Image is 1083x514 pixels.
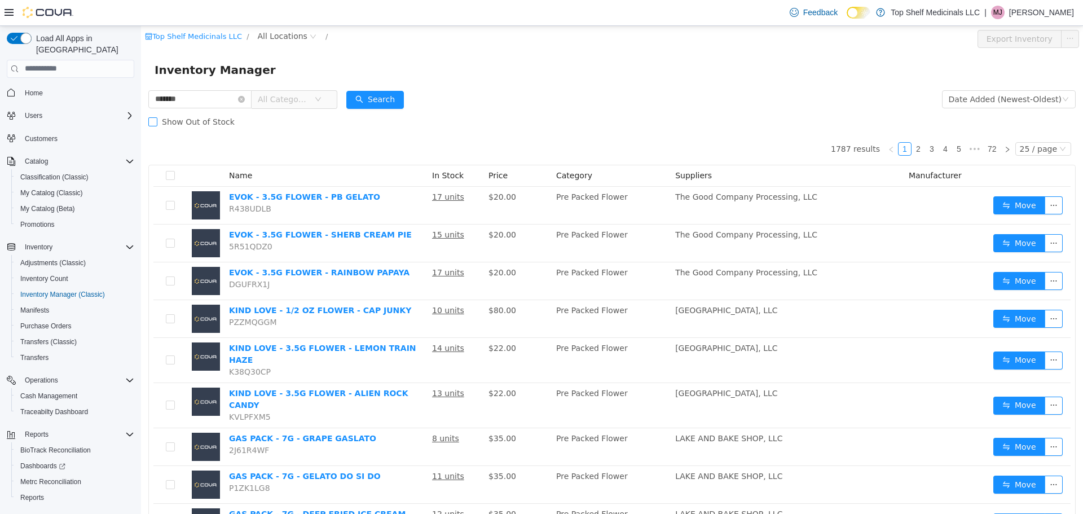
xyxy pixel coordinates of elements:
button: icon: ellipsis [904,412,922,430]
span: Cash Management [20,392,77,401]
td: Pre Packed Flower [411,402,530,440]
a: KIND LOVE - 1/2 OZ FLOWER - CAP JUNKY [88,280,270,289]
button: Reports [11,490,139,506]
a: My Catalog (Classic) [16,186,87,200]
span: Inventory Count [20,274,68,283]
i: icon: down [174,70,180,78]
li: 5 [811,116,825,130]
span: Home [25,89,43,98]
button: Operations [20,374,63,387]
button: icon: swapMove [852,487,904,506]
button: Promotions [11,217,139,232]
li: 72 [843,116,860,130]
a: Dashboards [11,458,139,474]
span: Promotions [20,220,55,229]
span: P1ZK1LG8 [88,458,129,467]
li: Next 5 Pages [825,116,843,130]
a: 3 [785,117,797,129]
span: Reports [25,430,49,439]
button: Inventory [20,240,57,254]
button: Transfers (Classic) [11,334,139,350]
a: Cash Management [16,389,82,403]
button: Reports [20,428,53,441]
span: Reports [16,491,134,504]
span: K38Q30CP [88,341,130,350]
a: Customers [20,132,62,146]
span: Home [20,86,134,100]
span: Purchase Orders [16,319,134,333]
span: Inventory Count [16,272,134,285]
a: Adjustments (Classic) [16,256,90,270]
u: 8 units [291,408,318,417]
i: icon: left [747,120,754,127]
a: 1 [758,117,770,129]
span: [GEOGRAPHIC_DATA], LLC [534,318,636,327]
span: Show Out of Stock [16,91,98,100]
span: Classification (Classic) [20,173,89,182]
li: 4 [798,116,811,130]
a: Transfers [16,351,53,364]
span: / [105,6,108,15]
td: Pre Packed Flower [411,161,530,199]
button: icon: swapMove [852,170,904,188]
a: Manifests [16,304,54,317]
span: My Catalog (Beta) [20,204,75,213]
input: Dark Mode [847,7,870,19]
button: icon: ellipsis [904,284,922,302]
button: Inventory Manager (Classic) [11,287,139,302]
button: icon: ellipsis [904,208,922,226]
span: Price [347,145,367,154]
button: Reports [2,427,139,442]
button: icon: ellipsis [904,170,922,188]
i: icon: down [918,120,925,128]
li: 1 [757,116,771,130]
span: Customers [20,131,134,146]
span: Manifests [20,306,49,315]
img: Cova [23,7,73,18]
div: Melisa Johnson [991,6,1005,19]
li: 3 [784,116,798,130]
span: Reports [20,428,134,441]
a: GAS PACK - 7G - GELATO DO SI DO [88,446,240,455]
span: Adjustments (Classic) [16,256,134,270]
span: $20.00 [347,204,375,213]
img: GAS PACK - 7G - GRAPE GASLATO placeholder [51,407,79,435]
button: Classification (Classic) [11,169,139,185]
button: Operations [2,372,139,388]
span: LAKE AND BAKE SHOP, LLC [534,484,641,493]
span: Classification (Classic) [16,170,134,184]
button: icon: swapMove [852,412,904,430]
span: Traceabilty Dashboard [20,407,88,416]
span: Metrc Reconciliation [20,477,81,486]
li: Previous Page [743,116,757,130]
span: Operations [20,374,134,387]
button: icon: ellipsis [904,450,922,468]
p: [PERSON_NAME] [1009,6,1074,19]
span: $80.00 [347,280,375,289]
span: Manifests [16,304,134,317]
span: Users [25,111,42,120]
button: Metrc Reconciliation [11,474,139,490]
a: Home [20,86,47,100]
a: 72 [843,117,859,129]
span: My Catalog (Classic) [20,188,83,197]
button: icon: swapMove [852,371,904,389]
img: EVOK - 3.5G FLOWER - SHERB CREAM PIE placeholder [51,203,79,231]
span: $35.00 [347,484,375,493]
span: LAKE AND BAKE SHOP, LLC [534,408,641,417]
img: KIND LOVE - 3.5G FLOWER - ALIEN ROCK CANDY placeholder [51,362,79,390]
a: My Catalog (Beta) [16,202,80,216]
button: Manifests [11,302,139,318]
span: $20.00 [347,242,375,251]
button: Customers [2,130,139,147]
button: Inventory Count [11,271,139,287]
span: The Good Company Processing, LLC [534,166,676,175]
span: All Categories [117,68,168,79]
img: GAS PACK - 7G - DEEP FRIED ICE CREAM placeholder [51,482,79,511]
button: Catalog [20,155,52,168]
img: EVOK - 3.5G FLOWER - RAINBOW PAPAYA placeholder [51,241,79,269]
img: GAS PACK - 7G - GELATO DO SI DO placeholder [51,445,79,473]
td: Pre Packed Flower [411,312,530,357]
a: Dashboards [16,459,70,473]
